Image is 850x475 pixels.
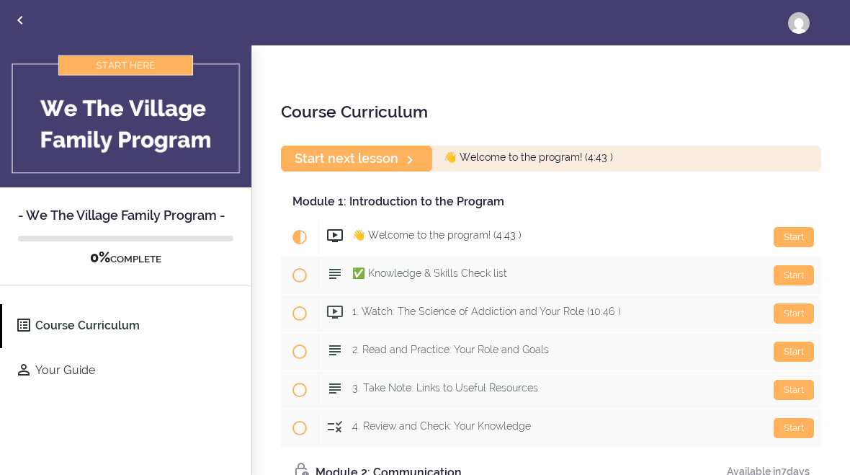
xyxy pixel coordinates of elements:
[774,342,814,362] div: Start
[281,218,318,256] span: Current item
[281,146,432,171] a: Start next lesson
[774,227,814,247] div: Start
[281,218,821,256] a: Current item Start 👋 Welcome to the program! (4:43 )
[281,333,821,370] a: Start 2. Read and Practice: Your Role and Goals
[2,349,251,393] a: Your Guide
[774,303,814,324] div: Start
[774,265,814,285] div: Start
[281,371,821,409] a: Start 3. Take Note: Links to Useful Resources
[18,249,233,267] div: COMPLETE
[281,409,821,447] a: Start 4. Review and Check: Your Knowledge
[281,295,821,332] a: Start 1. Watch: The Science of Addiction and Your Role (10:46 )
[788,12,810,34] img: maryesteindl@gmail.com
[352,267,507,279] span: ✅ Knowledge & Skills Check list
[281,257,821,294] a: Start ✅ Knowledge & Skills Check list
[281,99,821,124] h2: Course Curriculum
[352,382,538,394] span: 3. Take Note: Links to Useful Resources
[774,418,814,438] div: Start
[352,306,621,317] span: 1. Watch: The Science of Addiction and Your Role (10:46 )
[2,304,251,348] a: Course Curriculum
[90,249,110,266] span: 0%
[281,186,821,218] div: Module 1: Introduction to the Program
[444,152,613,164] span: 👋 Welcome to the program! (4:43 )
[1,1,40,43] a: Back to courses
[352,344,549,355] span: 2. Read and Practice: Your Role and Goals
[12,12,29,29] svg: Back to courses
[352,229,522,241] span: 👋 Welcome to the program! (4:43 )
[774,380,814,400] div: Start
[352,420,531,432] span: 4. Review and Check: Your Knowledge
